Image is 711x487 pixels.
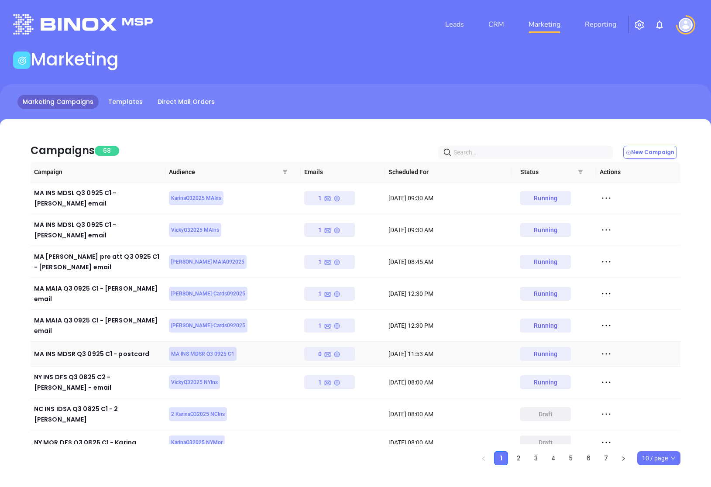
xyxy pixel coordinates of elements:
a: Reporting [581,16,620,33]
span: 10 / page [642,452,676,465]
span: filter [576,162,585,182]
a: 5 [564,452,577,465]
li: Previous Page [477,451,491,465]
span: KarinaQ32025 MAIns [171,193,221,203]
div: Running [534,287,557,301]
span: Audience [169,167,297,177]
img: iconSetting [634,20,645,30]
li: 1 [494,451,508,465]
span: [PERSON_NAME]-Cards092025 [171,289,245,298]
button: right [616,451,630,465]
div: MA MAIA Q3 0925 C1 - [PERSON_NAME] email [34,283,162,304]
div: MA INS MDSR Q3 0925 C1 - postcard [34,349,162,359]
div: [DATE] 08:00 AM [388,377,508,387]
span: filter [282,169,288,175]
span: left [481,456,486,461]
div: [DATE] 08:00 AM [388,438,508,447]
a: 4 [547,452,560,465]
div: Campaigns [31,143,95,158]
a: Marketing Campaigns [17,95,99,109]
div: NC INS IDSA Q3 0825 C1 - 2 [PERSON_NAME] [34,404,162,425]
a: CRM [485,16,508,33]
span: VickyQ32025 MAIns [171,225,219,235]
div: MA MAIA Q3 0925 C1 - [PERSON_NAME] email [34,315,162,336]
div: Running [534,347,557,361]
span: 2 KarinaQ32025 NCIns [171,409,225,419]
div: 1 [318,319,340,333]
img: iconNotification [654,20,665,30]
li: 2 [512,451,526,465]
span: filter [281,162,289,182]
div: draft [539,407,553,421]
div: MA INS MDSL Q3 0925 C1 - [PERSON_NAME] email [34,219,162,240]
button: New Campaign [623,146,677,159]
div: Running [534,191,557,205]
span: KarinaQ32025 NYMor [171,438,223,447]
th: Campaign [31,162,165,182]
div: [DATE] 08:00 AM [388,409,508,419]
a: Templates [103,95,148,109]
span: [PERSON_NAME] MAIA092025 [171,257,244,267]
span: [PERSON_NAME]-Cards092025 [171,321,245,330]
div: [DATE] 12:30 PM [388,321,508,330]
div: [DATE] 09:30 AM [388,225,508,235]
div: MA [PERSON_NAME] pre att Q3 0925 C1 - [PERSON_NAME] email [34,251,162,272]
span: MA INS MDSR Q3 0925 C1 [171,349,234,359]
div: [DATE] 12:30 PM [388,289,508,298]
div: NY MOR DFS Q3 0825 C1 - Karina [34,437,162,448]
div: 1 [318,191,340,205]
div: Page Size [637,451,680,465]
div: [DATE] 08:45 AM [388,257,508,267]
li: 5 [564,451,578,465]
img: user [679,18,693,32]
th: Actions [596,162,680,182]
span: 68 [95,146,119,156]
li: 4 [546,451,560,465]
div: 1 [318,255,340,269]
a: 2 [512,452,525,465]
span: right [621,456,626,461]
span: filter [578,169,583,175]
th: Emails [301,162,385,182]
input: Search… [453,147,601,157]
div: Running [534,223,557,237]
span: VickyQ32025 NYIns [171,377,218,387]
li: 3 [529,451,543,465]
div: Running [534,375,557,389]
li: 7 [599,451,613,465]
li: Next Page [616,451,630,465]
a: Direct Mail Orders [152,95,220,109]
div: draft [539,436,553,449]
div: 1 [318,223,340,237]
div: [DATE] 11:53 AM [388,349,508,359]
div: 1 [318,287,340,301]
div: Running [534,319,557,333]
a: 6 [582,452,595,465]
div: [DATE] 09:30 AM [388,193,508,203]
th: Scheduled For [385,162,512,182]
div: NY INS DFS Q3 0825 C2 - [PERSON_NAME] - email [34,372,162,393]
div: Running [534,255,557,269]
a: Leads [442,16,467,33]
a: Marketing [525,16,564,33]
img: logo [13,14,153,34]
button: left [477,451,491,465]
a: 1 [495,452,508,465]
span: Status [520,167,592,177]
div: 0 [318,347,340,361]
a: 7 [599,452,612,465]
div: 1 [318,375,340,389]
div: MA INS MDSL Q3 0925 C1 - [PERSON_NAME] email [34,188,162,209]
h1: Marketing [31,49,119,70]
a: 3 [529,452,543,465]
